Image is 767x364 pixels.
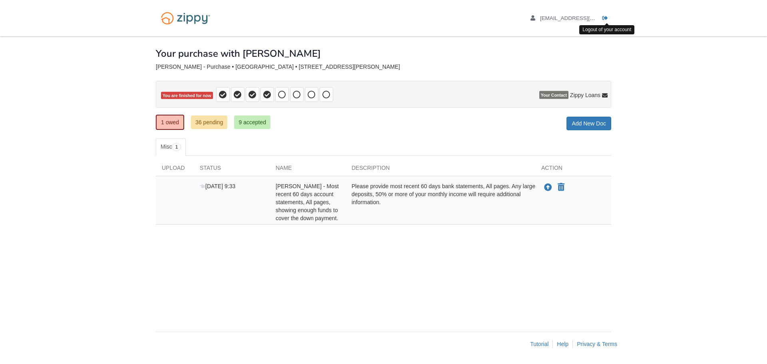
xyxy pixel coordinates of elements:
h1: Your purchase with [PERSON_NAME] [156,48,321,59]
a: Tutorial [530,341,548,347]
div: Please provide most recent 60 days bank statements, All pages. Any large deposits, 50% or more of... [346,182,535,222]
a: Privacy & Terms [577,341,617,347]
a: Add New Doc [566,117,611,130]
div: Description [346,164,535,176]
span: 1 [172,143,181,151]
a: Misc [156,138,186,156]
span: nmonteiro65@gmail.com [540,15,632,21]
span: [DATE] 9:33 [200,183,235,189]
div: Action [535,164,611,176]
a: edit profile [531,15,632,23]
button: Upload Nathaniel Monteiro - Most recent 60 days account statements, All pages, showing enough fun... [543,182,553,193]
img: Logo [156,8,215,28]
span: Your Contact [539,91,568,99]
div: Name [270,164,346,176]
a: 1 owed [156,115,184,130]
span: Zippy Loans [570,91,600,99]
a: Log out [602,15,611,23]
div: [PERSON_NAME] - Purchase • [GEOGRAPHIC_DATA] • [STREET_ADDRESS][PERSON_NAME] [156,64,611,70]
div: Upload [156,164,194,176]
a: 36 pending [191,115,227,129]
span: [PERSON_NAME] - Most recent 60 days account statements, All pages, showing enough funds to cover ... [276,183,339,221]
div: Logout of your account [579,25,634,34]
a: Help [557,341,568,347]
span: You are finished for now [161,92,213,99]
a: 9 accepted [234,115,270,129]
div: Status [194,164,270,176]
button: Declare Nathaniel Monteiro - Most recent 60 days account statements, All pages, showing enough fu... [557,183,565,192]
